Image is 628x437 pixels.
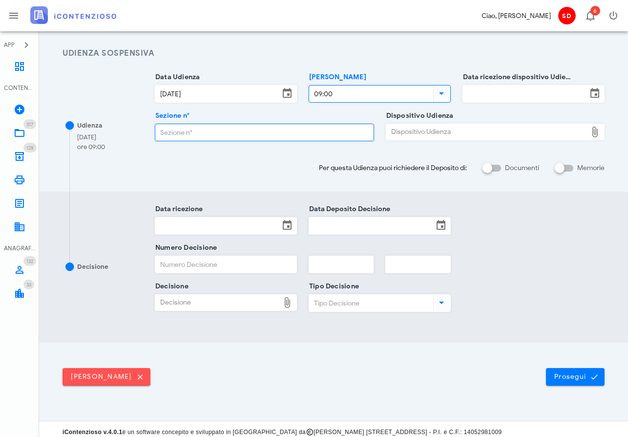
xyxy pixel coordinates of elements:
[590,6,600,16] span: Distintivo
[4,84,35,92] div: CONTENZIOSO
[546,368,605,386] button: Prosegui
[386,124,587,140] div: Dispositivo Udienza
[152,282,188,291] label: Decisione
[26,145,34,151] span: 128
[77,121,102,131] div: Udienza
[77,262,108,272] div: Decisione
[23,143,37,153] span: Distintivo
[4,244,35,253] div: ANAGRAFICA
[30,6,116,24] img: logo-text-2x.png
[77,142,105,152] div: ore 09:00
[23,280,34,289] span: Distintivo
[555,4,578,27] button: SD
[554,372,597,381] span: Prosegui
[558,7,576,24] span: SD
[63,368,150,386] button: [PERSON_NAME]
[26,258,33,264] span: 132
[63,47,605,60] h3: Udienza Sospensiva
[23,119,36,129] span: Distintivo
[23,256,36,266] span: Distintivo
[152,111,189,121] label: Sezione n°
[152,243,217,253] label: Numero Decisione
[63,429,122,436] strong: iContenzioso v.4.0.1
[481,11,551,21] div: Ciao, [PERSON_NAME]
[309,86,431,102] input: Ora Udienza
[70,372,143,381] span: [PERSON_NAME]
[155,295,279,310] div: Decisione
[383,111,454,121] label: Dispositivo Udienza
[309,295,431,311] input: Tipo Decisione
[306,282,359,291] label: Tipo Decisione
[578,4,602,27] button: Distintivo
[319,163,467,173] span: Per questa Udienza puoi richiedere il Deposito di:
[26,121,33,128] span: 317
[306,72,366,82] label: [PERSON_NAME]
[505,163,539,173] label: Documenti
[155,124,374,141] input: Sezione n°
[77,132,105,142] div: [DATE]
[155,256,296,273] input: Numero Decisione
[26,282,31,288] span: 33
[152,72,200,82] label: Data Udienza
[577,163,605,173] label: Memorie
